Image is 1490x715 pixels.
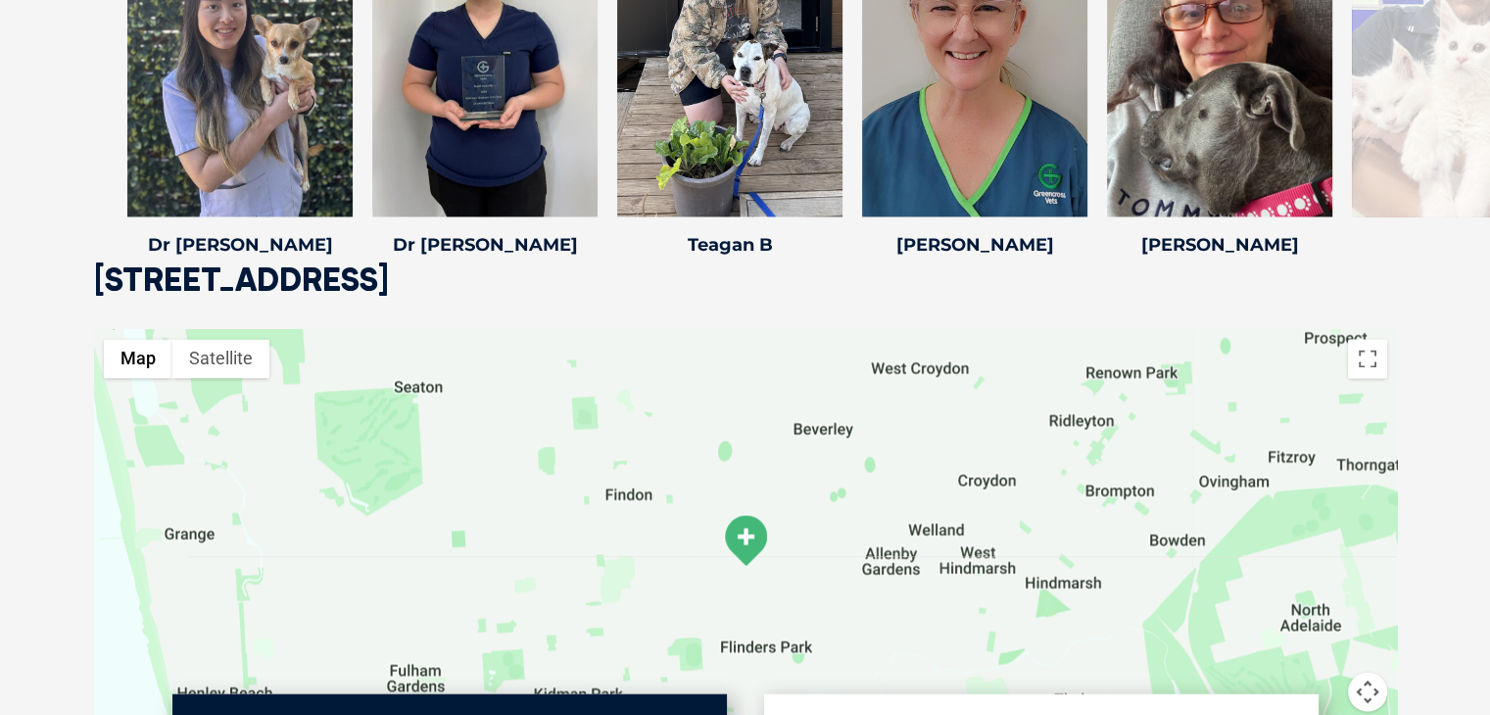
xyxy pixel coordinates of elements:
h4: [PERSON_NAME] [862,236,1087,254]
h4: Dr [PERSON_NAME] [372,236,598,254]
button: Show street map [104,339,172,378]
h4: [PERSON_NAME] [1107,236,1332,254]
h4: Teagan B [617,236,842,254]
button: Show satellite imagery [172,339,269,378]
button: Map camera controls [1348,672,1387,711]
h4: Dr [PERSON_NAME] [127,236,353,254]
button: Toggle fullscreen view [1348,339,1387,378]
